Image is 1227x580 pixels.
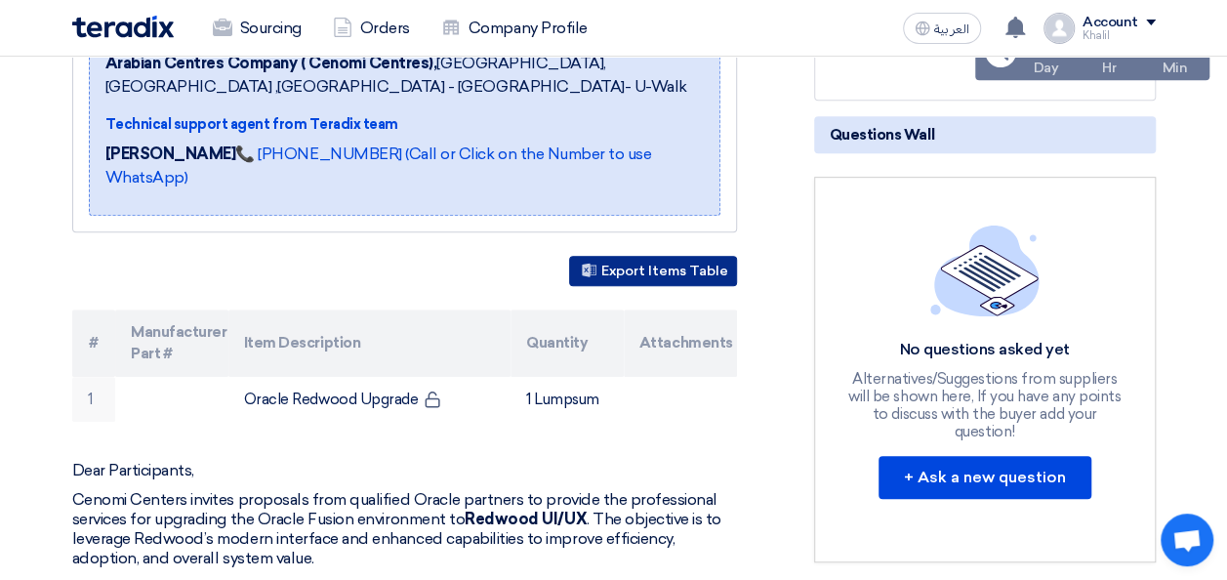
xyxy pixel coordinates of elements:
th: Quantity [511,310,624,377]
a: 📞 [PHONE_NUMBER] (Call or Click on the Number to use WhatsApp) [105,145,652,186]
div: Hr [1102,58,1116,78]
b: Arabian Centres Company ( Cenomi Centres), [105,54,437,72]
a: Company Profile [426,7,603,50]
td: 1 Lumpsum [511,377,624,423]
div: No questions asked yet [842,340,1127,360]
div: Alternatives/Suggestions from suppliers will be shown here, If you have any points to discuss wit... [842,370,1127,440]
strong: Redwood UI/UX [465,510,587,528]
div: Min [1162,58,1187,78]
div: Account [1083,15,1138,31]
td: Oracle Redwood Upgrade [228,377,511,423]
div: Day [1033,58,1058,78]
div: Technical support agent from Teradix team [105,114,704,135]
a: Open chat [1161,514,1213,566]
button: + Ask a new question [879,456,1091,499]
span: Questions Wall [830,124,934,145]
span: العربية [934,22,969,36]
button: العربية [903,13,981,44]
img: profile_test.png [1043,13,1075,44]
th: Item Description [228,310,511,377]
p: Cenomi Centers invites proposals from qualified Oracle partners to provide the professional servi... [72,490,737,568]
button: Export Items Table [569,256,737,286]
span: [GEOGRAPHIC_DATA], [GEOGRAPHIC_DATA] ,[GEOGRAPHIC_DATA] - [GEOGRAPHIC_DATA]- U-Walk [105,52,704,99]
th: Attachments [624,310,737,377]
th: Manufacturer Part # [115,310,228,377]
div: Khalil [1083,30,1156,41]
p: Dear Participants, [72,461,737,480]
img: empty_state_list.svg [930,225,1040,316]
img: Teradix logo [72,16,174,38]
strong: [PERSON_NAME] [105,145,236,163]
a: Sourcing [197,7,317,50]
a: Orders [317,7,426,50]
td: 1 [72,377,116,423]
th: # [72,310,116,377]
